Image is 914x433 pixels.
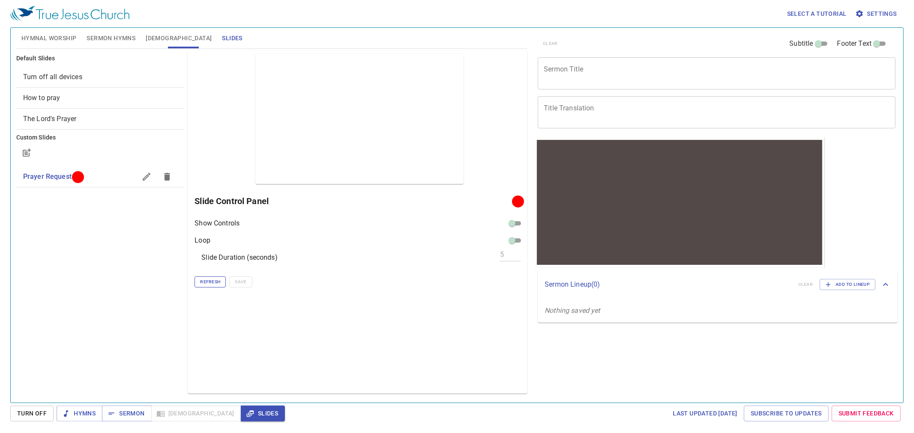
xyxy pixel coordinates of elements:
span: Add to Lineup [825,281,870,288]
button: Settings [854,6,900,22]
span: Last updated [DATE] [673,408,737,419]
span: Hymnal Worship [21,33,77,44]
span: Settings [857,9,897,19]
i: Nothing saved yet [545,306,600,314]
h6: Default Slides [16,54,184,63]
button: Add to Lineup [820,279,875,290]
p: Sermon Lineup ( 0 ) [545,279,791,290]
div: The Lord's Prayer [16,109,184,129]
span: Hymns [63,408,96,419]
iframe: from-child [534,137,825,267]
span: Select a tutorial [787,9,847,19]
img: True Jesus Church [10,6,129,21]
span: Subtitle [790,39,813,49]
div: Prayer Request [16,166,184,187]
a: Submit Feedback [832,406,901,421]
span: Submit Feedback [839,408,894,419]
button: Slides [241,406,285,421]
div: Turn off all devices [16,67,184,87]
h6: Slide Control Panel [195,194,515,208]
span: Slides [248,408,278,419]
a: Last updated [DATE] [669,406,741,421]
p: Show Controls [195,218,240,228]
h6: Custom Slides [16,133,184,142]
div: How to pray [16,88,184,108]
button: Hymns [57,406,102,421]
button: Refresh [195,276,226,288]
button: Turn Off [10,406,54,421]
span: Subscribe to Updates [751,408,822,419]
a: Subscribe to Updates [744,406,829,421]
div: Sermon Lineup(0)clearAdd to Lineup [538,270,898,299]
span: [DEMOGRAPHIC_DATA] [146,33,212,44]
p: Loop [195,235,210,246]
span: [object Object] [23,115,77,123]
span: [object Object] [23,73,82,81]
span: Slides [222,33,242,44]
span: Refresh [200,278,220,286]
span: Footer Text [837,39,872,49]
p: Slide Duration (seconds) [201,252,278,263]
span: Turn Off [17,408,47,419]
span: [object Object] [23,94,60,102]
button: Sermon [102,406,151,421]
span: Sermon Hymns [87,33,135,44]
span: Sermon [109,408,144,419]
span: Prayer Request [23,172,72,181]
button: Select a tutorial [784,6,850,22]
